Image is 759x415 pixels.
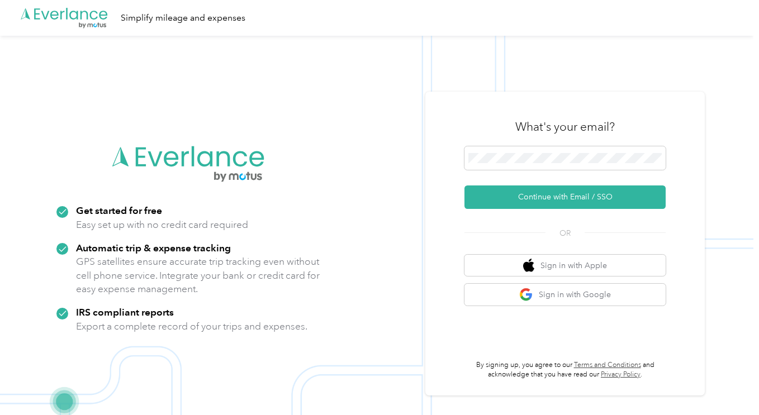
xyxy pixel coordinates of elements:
[76,319,307,333] p: Export a complete record of your trips and expenses.
[76,242,231,254] strong: Automatic trip & expense tracking
[76,204,162,216] strong: Get started for free
[523,259,534,273] img: apple logo
[76,255,320,296] p: GPS satellites ensure accurate trip tracking even without cell phone service. Integrate your bank...
[515,119,615,135] h3: What's your email?
[76,306,174,318] strong: IRS compliant reports
[121,11,245,25] div: Simplify mileage and expenses
[545,227,585,239] span: OR
[464,284,666,306] button: google logoSign in with Google
[464,360,666,380] p: By signing up, you agree to our and acknowledge that you have read our .
[574,361,641,369] a: Terms and Conditions
[76,218,248,232] p: Easy set up with no credit card required
[464,185,666,209] button: Continue with Email / SSO
[464,255,666,276] button: apple logoSign in with Apple
[601,370,641,379] a: Privacy Policy
[519,288,533,302] img: google logo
